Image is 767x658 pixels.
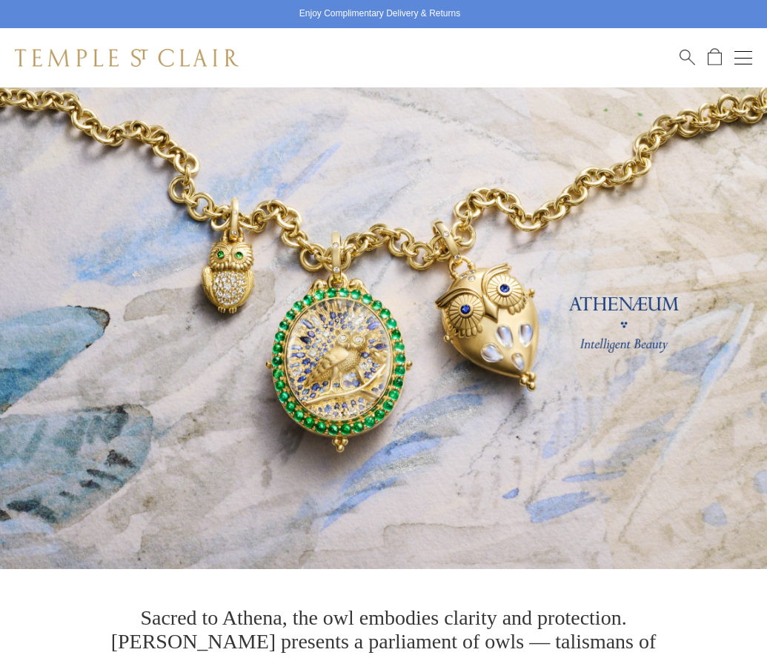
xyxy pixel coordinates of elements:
a: Open Shopping Bag [708,48,722,67]
img: Temple St. Clair [15,49,239,67]
a: Search [680,48,695,67]
button: Open navigation [734,49,752,67]
p: Enjoy Complimentary Delivery & Returns [299,7,460,21]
